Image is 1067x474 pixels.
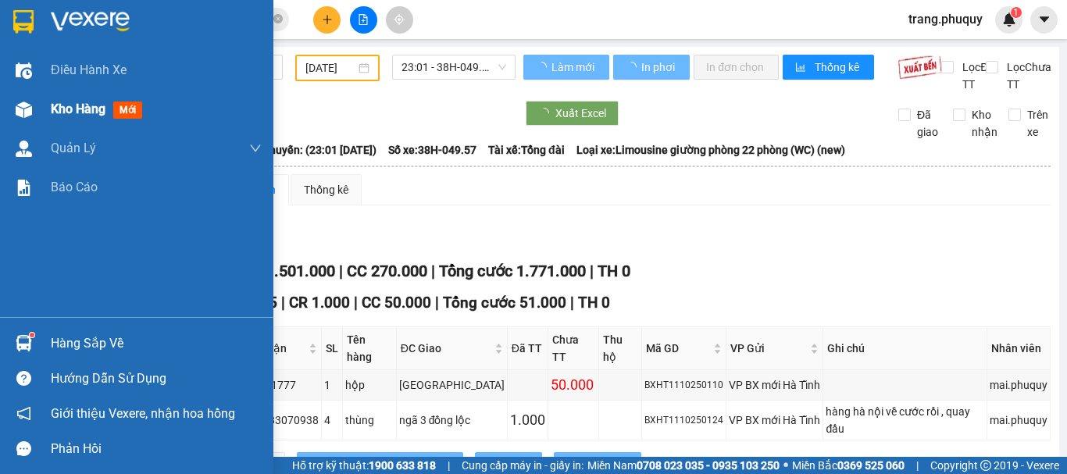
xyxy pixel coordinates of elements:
span: | [339,262,343,280]
span: | [281,294,285,312]
div: VP BX mới Hà Tĩnh [729,376,820,394]
td: BXHT1110250124 [642,401,726,440]
span: loading [536,62,549,73]
sup: 1 [1011,7,1022,18]
div: [GEOGRAPHIC_DATA] [399,376,505,394]
button: caret-down [1030,6,1058,34]
img: solution-icon [16,180,32,196]
span: Mã GD [646,340,710,357]
span: Chuyến: (23:01 [DATE]) [262,141,376,159]
button: In phơi [613,55,690,80]
span: aim [394,14,405,25]
div: BXHT1110250110 [644,378,723,393]
img: warehouse-icon [16,62,32,79]
img: logo-vxr [13,10,34,34]
span: loading [538,108,555,119]
span: Kho nhận [965,106,1004,141]
th: Chưa TT [548,327,600,370]
div: 1 [324,376,340,394]
img: 9k= [897,55,942,80]
div: ngã 3 đồng lộc [399,412,505,429]
span: Lọc Chưa TT [1001,59,1054,93]
div: Phản hồi [51,437,262,461]
span: Miền Nam [587,457,780,474]
span: close-circle [273,12,283,27]
span: Đã giao [911,106,944,141]
span: Xuất Excel [555,105,606,122]
span: [PERSON_NAME] sắp xếp [327,456,451,473]
span: TH 0 [598,262,630,280]
sup: 1 [30,333,34,337]
span: mới [113,102,142,119]
strong: 0708 023 035 - 0935 103 250 [637,459,780,472]
div: 50.000 [551,374,597,396]
span: | [448,457,450,474]
span: question-circle [16,371,31,386]
button: Xuất Excel [526,101,619,126]
span: Làm mới [551,59,597,76]
div: hộp [345,376,394,394]
td: VP BX mới Hà Tĩnh [726,401,823,440]
button: plus [313,6,341,34]
div: mai.phuquy [990,412,1047,429]
span: trang.phuquy [896,9,995,29]
div: thùng [345,412,394,429]
span: Tổng cước 1.771.000 [439,262,586,280]
span: file-add [358,14,369,25]
span: In phơi [641,59,677,76]
span: Cung cấp máy in - giấy in: [462,457,583,474]
span: Lọc Đã TT [956,59,997,93]
span: VP Gửi [730,340,807,357]
span: Kho hàng [51,102,105,116]
span: notification [16,406,31,421]
strong: 0369 525 060 [837,459,905,472]
strong: 1900 633 818 [369,459,436,472]
span: Thống kê [815,59,862,76]
span: Miền Bắc [792,457,905,474]
td: VP BX mới Hà Tĩnh [726,370,823,401]
span: | [431,262,435,280]
span: ĐC Giao [401,340,491,357]
span: plus [322,14,333,25]
img: icon-new-feature [1002,12,1016,27]
th: Ghi chú [823,327,987,370]
div: Thống kê [304,181,348,198]
span: CC 50.000 [362,294,431,312]
span: In biên lai [583,456,629,473]
span: Trên xe [1021,106,1055,141]
span: Tài xế: Tổng đài [488,141,565,159]
span: bar-chart [795,62,808,74]
div: Hàng sắp về [51,332,262,355]
span: CR 1.000 [289,294,350,312]
img: warehouse-icon [16,335,32,351]
button: bar-chartThống kê [783,55,874,80]
button: Làm mới [523,55,609,80]
div: hàng hà nội về cước rồi , quay đầu [826,403,984,437]
th: Nhân viên [987,327,1051,370]
img: warehouse-icon [16,141,32,157]
div: Hướng dẫn sử dụng [51,367,262,390]
input: 11/10/2025 [305,59,355,77]
td: BXHT1110250110 [642,370,726,401]
span: | [916,457,919,474]
th: Thu hộ [599,327,642,370]
div: BXHT1110250124 [644,413,723,428]
span: Báo cáo [51,177,98,197]
span: | [590,262,594,280]
button: In đơn chọn [694,55,779,80]
span: message [16,441,31,456]
th: SL [322,327,343,370]
th: Tên hàng [343,327,397,370]
button: aim [386,6,413,34]
span: Điều hành xe [51,60,127,80]
span: Số xe: 38H-049.57 [388,141,476,159]
span: down [249,142,262,155]
span: Hỗ trợ kỹ thuật: [292,457,436,474]
span: CC 270.000 [347,262,427,280]
span: copyright [980,460,991,471]
span: | [354,294,358,312]
span: 23:01 - 38H-049.57 [401,55,506,79]
span: CR 1.501.000 [241,262,335,280]
div: mai.phuquy [990,376,1047,394]
span: TH 0 [578,294,610,312]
